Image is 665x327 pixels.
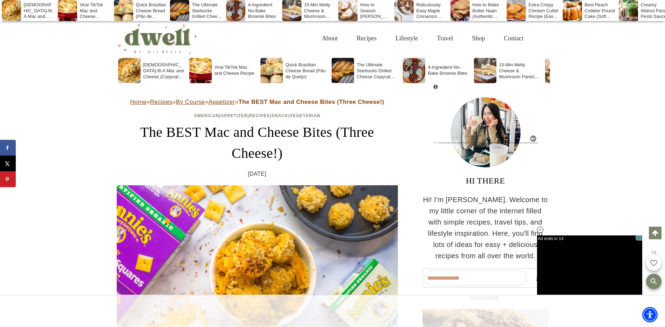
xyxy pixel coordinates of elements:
[347,27,386,50] a: Recipes
[248,169,266,179] time: [DATE]
[312,27,347,50] a: About
[176,99,205,105] a: By Course
[130,99,147,105] a: Home
[194,113,321,118] span: | | | |
[249,113,270,118] a: Recipes
[495,27,533,50] a: Contact
[221,113,247,118] a: Appetizer
[290,113,321,118] a: Vegetarian
[312,27,533,50] nav: Primary Navigation
[386,27,427,50] a: Lifestyle
[462,27,494,50] a: Shop
[422,174,549,187] h3: HI THERE
[238,99,384,105] strong: The BEST Mac and Cheese Bites (Three Cheese!)
[271,113,288,118] a: Snack
[427,27,462,50] a: Travel
[209,99,235,105] a: Appetizer
[150,99,172,105] a: Recipes
[642,307,658,322] div: Accessibility Menu
[649,227,661,239] a: Scroll to top
[117,22,197,54] img: DWELL by michelle
[194,113,219,118] a: American
[422,194,549,261] p: Hi! I'm [PERSON_NAME]. Welcome to my little corner of the internet filled with simple recipes, tr...
[130,99,384,105] span: » » » »
[277,302,389,320] iframe: Advertisement
[117,122,398,164] h1: The BEST Mac and Cheese Bites (Three Cheese!)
